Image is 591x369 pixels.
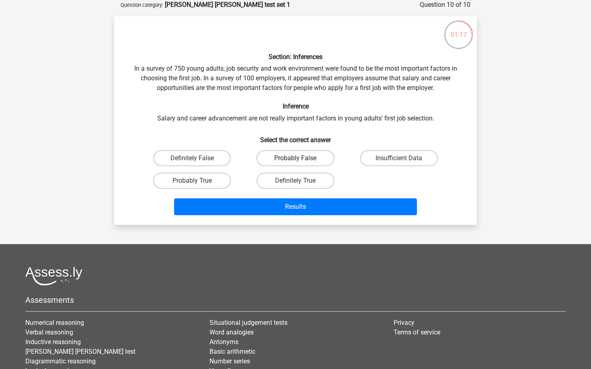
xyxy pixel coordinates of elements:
small: Question category: [121,2,163,8]
h6: Inference [127,102,464,110]
label: Probably True [153,173,231,189]
label: Probably False [257,150,334,166]
a: Diagrammatic reasoning [25,357,96,365]
label: Insufficient Data [360,150,438,166]
a: Antonyms [209,338,238,346]
a: [PERSON_NAME] [PERSON_NAME] test [25,348,135,355]
label: Definitely False [153,150,231,166]
a: Basic arithmetic [209,348,255,355]
img: Assessly logo [25,267,82,285]
button: Results [174,198,417,215]
h5: Assessments [25,295,566,305]
a: Situational judgement tests [209,319,287,326]
a: Word analogies [209,328,254,336]
a: Privacy [394,319,415,326]
h6: Select the correct answer [127,130,464,144]
a: Numerical reasoning [25,319,84,326]
a: Number series [209,357,250,365]
label: Definitely True [257,173,334,189]
strong: [PERSON_NAME] [PERSON_NAME] test set 1 [165,1,290,8]
div: 01:17 [443,20,474,40]
h6: Section: Inferences [127,53,464,61]
div: In a survey of 750 young adults, job security and work environment were found to be the most impo... [117,22,474,218]
a: Inductive reasoning [25,338,81,346]
a: Terms of service [394,328,440,336]
a: Verbal reasoning [25,328,73,336]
